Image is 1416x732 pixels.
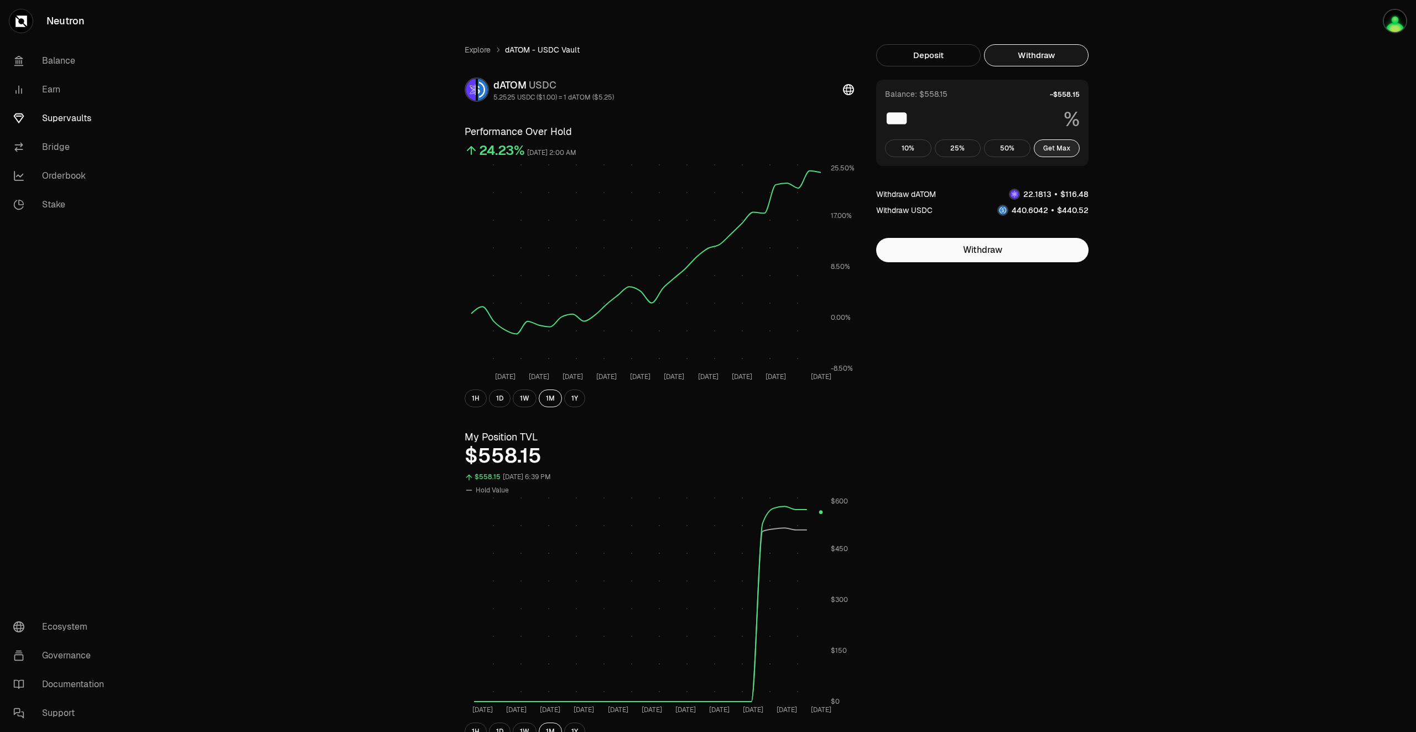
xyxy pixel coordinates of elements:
tspan: $600 [831,497,848,506]
span: Hold Value [476,486,509,495]
tspan: [DATE] [732,372,752,381]
img: portefeuilleterra [1383,9,1407,33]
button: 1W [513,390,537,407]
tspan: 8.50% [831,262,850,271]
div: [DATE] 2:00 AM [527,147,576,159]
div: Balance: $558.15 [885,89,948,100]
tspan: [DATE] [574,705,594,714]
tspan: [DATE] [642,705,662,714]
div: dATOM [493,77,614,93]
tspan: [DATE] [698,372,719,381]
span: USDC [529,79,556,91]
h3: My Position TVL [465,429,854,445]
tspan: $300 [831,595,848,604]
tspan: [DATE] [766,372,786,381]
tspan: 25.50% [831,164,855,173]
tspan: [DATE] [563,372,583,381]
div: $558.15 [465,445,854,467]
div: $558.15 [475,471,501,484]
button: Withdraw [876,238,1089,262]
a: Ecosystem [4,612,119,641]
img: dATOM Logo [1010,190,1019,199]
button: Deposit [876,44,981,66]
button: Withdraw [984,44,1089,66]
img: USDC Logo [478,79,488,101]
button: 1H [465,390,487,407]
tspan: $0 [831,697,840,706]
span: dATOM - USDC Vault [505,44,580,55]
div: [DATE] 6:39 PM [503,471,551,484]
button: 1D [489,390,511,407]
div: Withdraw USDC [876,205,933,216]
tspan: [DATE] [709,705,730,714]
button: 25% [935,139,981,157]
button: 1Y [564,390,585,407]
tspan: [DATE] [540,705,560,714]
a: Documentation [4,670,119,699]
div: 24.23% [479,142,525,159]
tspan: 17.00% [831,211,852,220]
a: Explore [465,44,491,55]
h3: Performance Over Hold [465,124,854,139]
tspan: [DATE] [777,705,797,714]
tspan: [DATE] [664,372,684,381]
button: 1M [539,390,562,407]
tspan: [DATE] [743,705,763,714]
img: dATOM Logo [466,79,476,101]
a: Earn [4,75,119,104]
tspan: -8.50% [831,364,853,373]
a: Stake [4,190,119,219]
tspan: $150 [831,646,847,655]
a: Bridge [4,133,119,162]
tspan: 0.00% [831,313,851,322]
nav: breadcrumb [465,44,854,55]
a: Orderbook [4,162,119,190]
tspan: [DATE] [506,705,527,714]
tspan: [DATE] [472,705,493,714]
img: USDC Logo [998,206,1007,215]
a: Support [4,699,119,728]
tspan: [DATE] [675,705,696,714]
button: Get Max [1034,139,1080,157]
tspan: [DATE] [596,372,617,381]
tspan: [DATE] [811,705,831,714]
a: Balance [4,46,119,75]
tspan: [DATE] [495,372,516,381]
button: 10% [885,139,931,157]
div: 5.2525 USDC ($1.00) = 1 dATOM ($5.25) [493,93,614,102]
tspan: [DATE] [811,372,831,381]
tspan: $450 [831,544,848,553]
tspan: [DATE] [608,705,628,714]
a: Governance [4,641,119,670]
span: % [1064,108,1080,131]
tspan: [DATE] [529,372,549,381]
tspan: [DATE] [630,372,650,381]
button: 50% [984,139,1030,157]
a: Supervaults [4,104,119,133]
div: Withdraw dATOM [876,189,936,200]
